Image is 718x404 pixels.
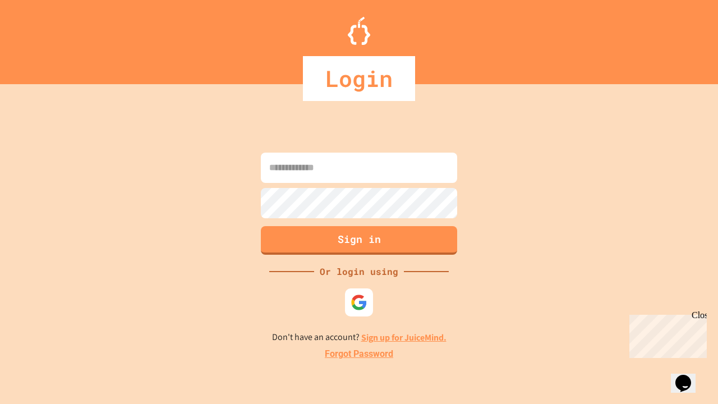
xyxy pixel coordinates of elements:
img: google-icon.svg [351,294,367,311]
iframe: chat widget [625,310,707,358]
a: Forgot Password [325,347,393,361]
div: Or login using [314,265,404,278]
img: Logo.svg [348,17,370,45]
div: Login [303,56,415,101]
div: Chat with us now!Close [4,4,77,71]
a: Sign up for JuiceMind. [361,332,447,343]
p: Don't have an account? [272,330,447,345]
button: Sign in [261,226,457,255]
iframe: chat widget [671,359,707,393]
